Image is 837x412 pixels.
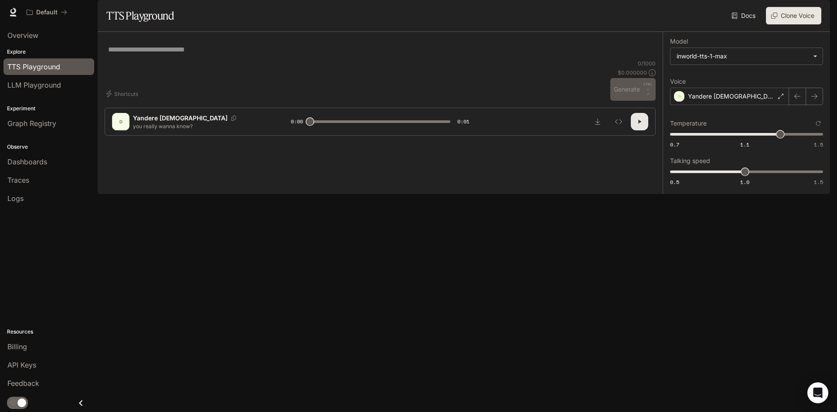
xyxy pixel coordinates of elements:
p: Default [36,9,58,16]
div: Open Intercom Messenger [807,382,828,403]
button: Inspect [610,113,627,130]
p: Model [670,38,688,44]
span: 1.5 [814,178,823,186]
div: inworld-tts-1-max [677,52,809,61]
button: Copy Voice ID [228,116,240,121]
p: you really wanna know? [133,123,270,130]
p: Yandere [DEMOGRAPHIC_DATA] [688,92,775,101]
button: All workspaces [23,3,71,21]
span: 1.0 [740,178,749,186]
span: 1.5 [814,141,823,148]
span: 0:00 [291,117,303,126]
p: Talking speed [670,158,710,164]
span: 0.7 [670,141,679,148]
div: inworld-tts-1-max [670,48,823,65]
button: Reset to default [813,119,823,128]
p: 0 / 1000 [638,60,656,67]
a: Docs [730,7,759,24]
div: D [114,115,128,129]
span: 0.5 [670,178,679,186]
button: Clone Voice [766,7,821,24]
button: Download audio [589,113,606,130]
p: Yandere [DEMOGRAPHIC_DATA] [133,114,228,123]
p: Voice [670,78,686,85]
span: 1.1 [740,141,749,148]
h1: TTS Playground [106,7,174,24]
button: Shortcuts [105,87,142,101]
span: 0:01 [457,117,470,126]
p: Temperature [670,120,707,126]
p: $ 0.000000 [618,69,647,76]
